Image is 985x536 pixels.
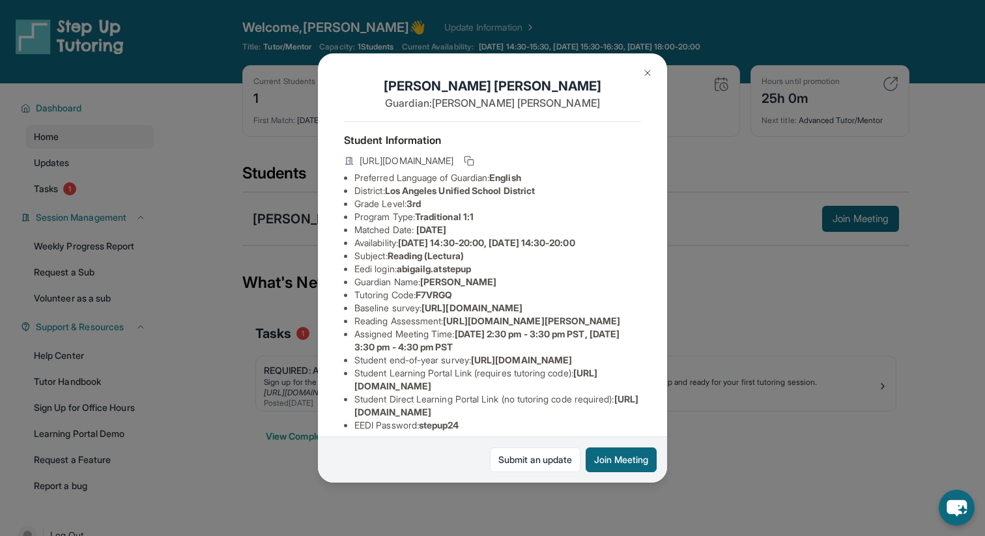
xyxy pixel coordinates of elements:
[939,490,975,526] button: chat-button
[354,197,641,210] li: Grade Level:
[360,154,453,167] span: [URL][DOMAIN_NAME]
[415,211,474,222] span: Traditional 1:1
[344,95,641,111] p: Guardian: [PERSON_NAME] [PERSON_NAME]
[388,250,464,261] span: Reading (Lectura)
[490,447,580,472] a: Submit an update
[461,153,477,169] button: Copy link
[354,302,641,315] li: Baseline survey :
[397,263,471,274] span: abigailg.atstepup
[354,171,641,184] li: Preferred Language of Guardian:
[354,236,641,249] li: Availability:
[416,224,446,235] span: [DATE]
[354,315,641,328] li: Reading Assessment :
[354,249,641,262] li: Subject :
[354,184,641,197] li: District:
[354,223,641,236] li: Matched Date:
[419,419,459,430] span: stepup24
[416,289,452,300] span: F7VRGQ
[354,289,641,302] li: Tutoring Code :
[344,132,641,148] h4: Student Information
[421,302,522,313] span: [URL][DOMAIN_NAME]
[344,77,641,95] h1: [PERSON_NAME] [PERSON_NAME]
[489,172,521,183] span: English
[354,367,641,393] li: Student Learning Portal Link (requires tutoring code) :
[354,328,641,354] li: Assigned Meeting Time :
[354,354,641,367] li: Student end-of-year survey :
[354,275,641,289] li: Guardian Name :
[354,328,620,352] span: [DATE] 2:30 pm - 3:30 pm PST, [DATE] 3:30 pm - 4:30 pm PST
[443,315,620,326] span: [URL][DOMAIN_NAME][PERSON_NAME]
[385,185,535,196] span: Los Angeles Unified School District
[354,419,641,432] li: EEDI Password :
[471,354,572,365] span: [URL][DOMAIN_NAME]
[354,393,641,419] li: Student Direct Learning Portal Link (no tutoring code required) :
[354,210,641,223] li: Program Type:
[398,237,575,248] span: [DATE] 14:30-20:00, [DATE] 14:30-20:00
[354,262,641,275] li: Eedi login :
[420,276,496,287] span: [PERSON_NAME]
[586,447,657,472] button: Join Meeting
[407,198,421,209] span: 3rd
[642,68,653,78] img: Close Icon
